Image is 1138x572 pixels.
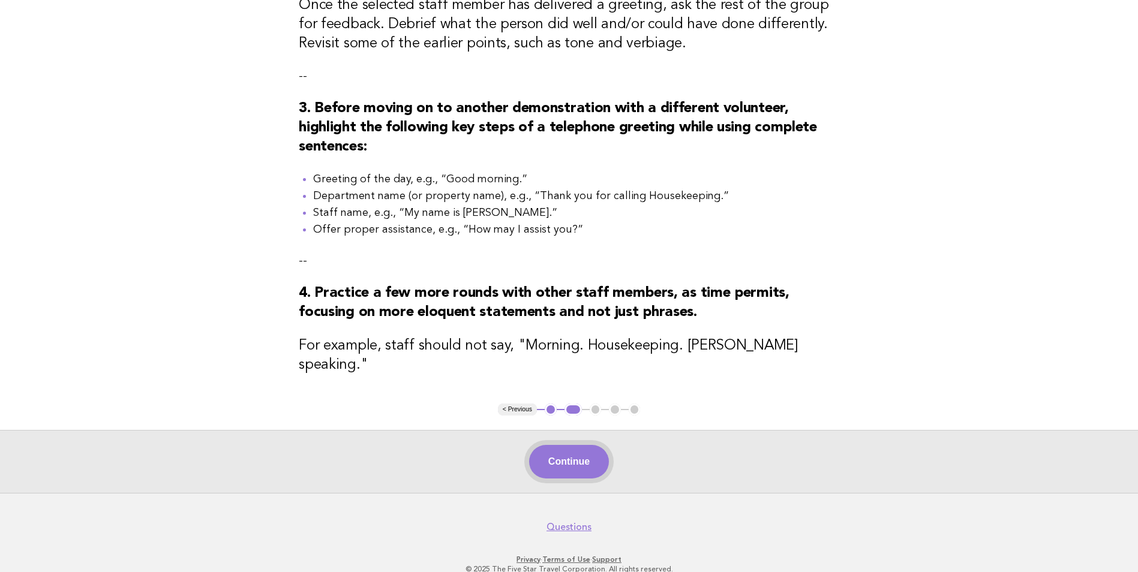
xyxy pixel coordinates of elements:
[299,252,839,269] p: --
[517,555,541,564] a: Privacy
[313,204,839,221] li: Staff name, e.g., “My name is [PERSON_NAME].”
[545,404,557,416] button: 1
[313,171,839,188] li: Greeting of the day, e.g., “Good morning.”
[498,404,537,416] button: < Previous
[299,101,817,154] strong: 3. Before moving on to another demonstration with a different volunteer, highlight the following ...
[592,555,621,564] a: Support
[313,221,839,238] li: Offer proper assistance, e.g., “How may I assist you?”
[299,286,789,320] strong: 4. Practice a few more rounds with other staff members, as time permits, focusing on more eloquen...
[202,555,936,564] p: · ·
[313,188,839,204] li: Department name (or property name), e.g., “Thank you for calling Housekeeping.”
[542,555,590,564] a: Terms of Use
[299,68,839,85] p: --
[529,445,609,478] button: Continue
[547,521,591,533] a: Questions
[565,404,582,416] button: 2
[299,336,839,375] h3: For example, staff should not say, "Morning. Housekeeping. [PERSON_NAME] speaking."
